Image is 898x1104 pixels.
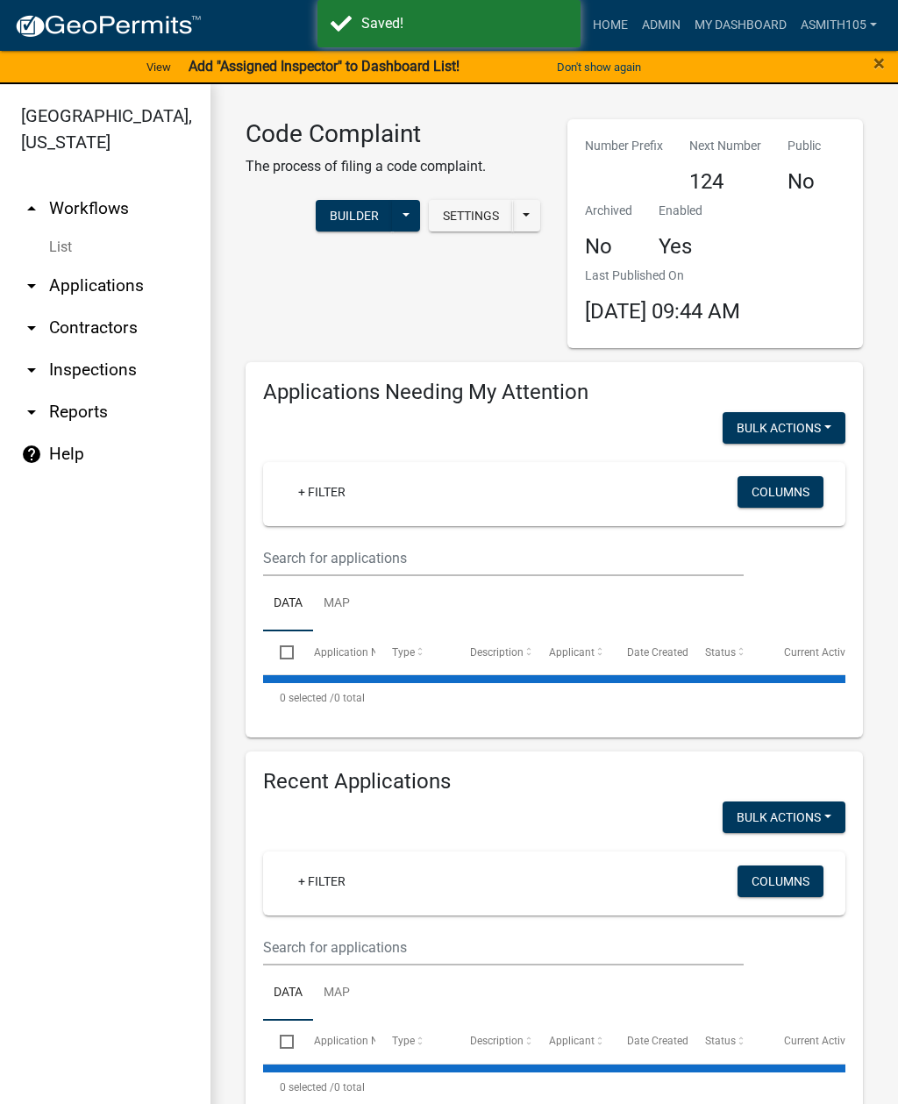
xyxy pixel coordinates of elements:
[316,200,393,231] button: Builder
[659,202,702,220] p: Enabled
[610,1021,688,1063] datatable-header-cell: Date Created
[585,267,740,285] p: Last Published On
[453,1021,531,1063] datatable-header-cell: Description
[873,53,885,74] button: Close
[470,1035,524,1047] span: Description
[139,53,178,82] a: View
[21,275,42,296] i: arrow_drop_down
[296,631,374,673] datatable-header-cell: Application Number
[549,646,595,659] span: Applicant
[314,646,410,659] span: Application Number
[723,412,845,444] button: Bulk Actions
[21,317,42,338] i: arrow_drop_down
[263,540,744,576] input: Search for applications
[361,13,567,34] div: Saved!
[688,1021,766,1063] datatable-header-cell: Status
[392,646,415,659] span: Type
[263,965,313,1022] a: Data
[723,801,845,833] button: Bulk Actions
[313,576,360,632] a: Map
[263,929,744,965] input: Search for applications
[313,965,360,1022] a: Map
[296,1021,374,1063] datatable-header-cell: Application Number
[784,1035,857,1047] span: Current Activity
[550,53,648,82] button: Don't show again
[246,119,486,149] h3: Code Complaint
[688,9,794,42] a: My Dashboard
[784,646,857,659] span: Current Activity
[738,865,823,897] button: Columns
[189,58,460,75] strong: Add "Assigned Inspector" to Dashboard List!
[635,9,688,42] a: Admin
[246,156,486,177] p: The process of filing a code complaint.
[470,646,524,659] span: Description
[627,646,688,659] span: Date Created
[549,1035,595,1047] span: Applicant
[688,631,766,673] datatable-header-cell: Status
[689,169,761,195] h4: 124
[284,476,360,508] a: + Filter
[392,1035,415,1047] span: Type
[767,1021,845,1063] datatable-header-cell: Current Activity
[375,1021,453,1063] datatable-header-cell: Type
[689,137,761,155] p: Next Number
[767,631,845,673] datatable-header-cell: Current Activity
[585,234,632,260] h4: No
[263,769,845,794] h4: Recent Applications
[21,198,42,219] i: arrow_drop_up
[429,200,513,231] button: Settings
[738,476,823,508] button: Columns
[263,676,845,720] div: 0 total
[284,865,360,897] a: + Filter
[280,692,334,704] span: 0 selected /
[21,444,42,465] i: help
[532,1021,610,1063] datatable-header-cell: Applicant
[314,1035,410,1047] span: Application Number
[21,360,42,381] i: arrow_drop_down
[788,169,821,195] h4: No
[263,380,845,405] h4: Applications Needing My Attention
[586,9,635,42] a: Home
[585,137,663,155] p: Number Prefix
[375,631,453,673] datatable-header-cell: Type
[794,9,884,42] a: asmith105
[453,631,531,673] datatable-header-cell: Description
[263,576,313,632] a: Data
[705,1035,736,1047] span: Status
[280,1081,334,1093] span: 0 selected /
[788,137,821,155] p: Public
[21,402,42,423] i: arrow_drop_down
[610,631,688,673] datatable-header-cell: Date Created
[585,299,740,324] span: [DATE] 09:44 AM
[585,202,632,220] p: Archived
[532,631,610,673] datatable-header-cell: Applicant
[659,234,702,260] h4: Yes
[263,1021,296,1063] datatable-header-cell: Select
[873,51,885,75] span: ×
[705,646,736,659] span: Status
[627,1035,688,1047] span: Date Created
[263,631,296,673] datatable-header-cell: Select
